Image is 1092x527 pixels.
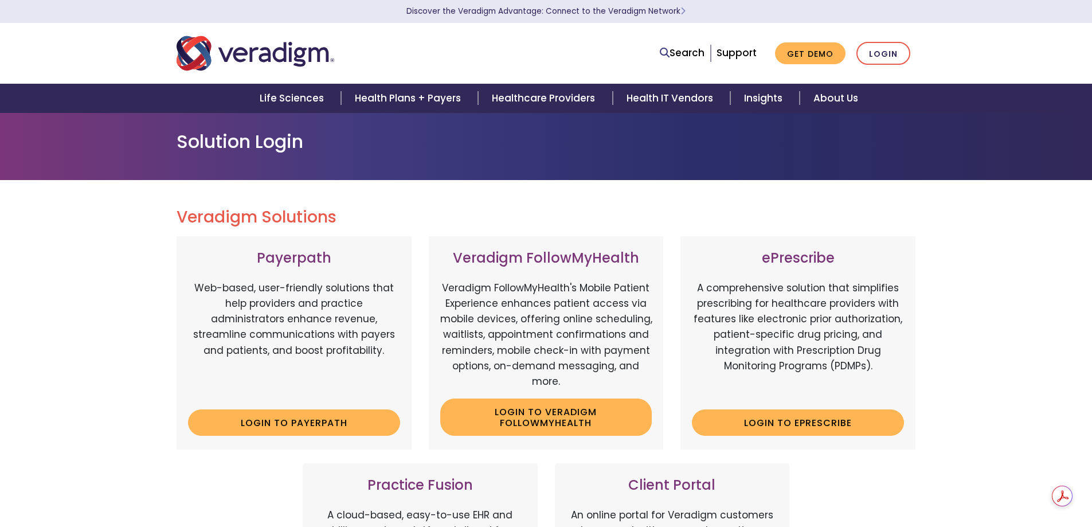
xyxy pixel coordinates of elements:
h3: Veradigm FollowMyHealth [440,250,652,267]
h3: Payerpath [188,250,400,267]
h3: Client Portal [566,477,778,494]
h2: Veradigm Solutions [177,208,916,227]
img: Veradigm logo [177,34,334,72]
a: Login to ePrescribe [692,409,904,436]
a: Login to Veradigm FollowMyHealth [440,399,652,436]
p: Web-based, user-friendly solutions that help providers and practice administrators enhance revenu... [188,280,400,401]
span: Learn More [680,6,686,17]
h1: Solution Login [177,131,916,153]
p: Veradigm FollowMyHealth's Mobile Patient Experience enhances patient access via mobile devices, o... [440,280,652,389]
a: Discover the Veradigm Advantage: Connect to the Veradigm NetworkLearn More [406,6,686,17]
a: Search [660,45,704,61]
a: Login [856,42,910,65]
a: About Us [800,84,872,113]
h3: ePrescribe [692,250,904,267]
a: Healthcare Providers [478,84,612,113]
p: A comprehensive solution that simplifies prescribing for healthcare providers with features like ... [692,280,904,401]
a: Get Demo [775,42,846,65]
h3: Practice Fusion [314,477,526,494]
a: Health IT Vendors [613,84,730,113]
a: Health Plans + Payers [341,84,478,113]
a: Insights [730,84,800,113]
a: Login to Payerpath [188,409,400,436]
a: Life Sciences [246,84,341,113]
a: Support [717,46,757,60]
